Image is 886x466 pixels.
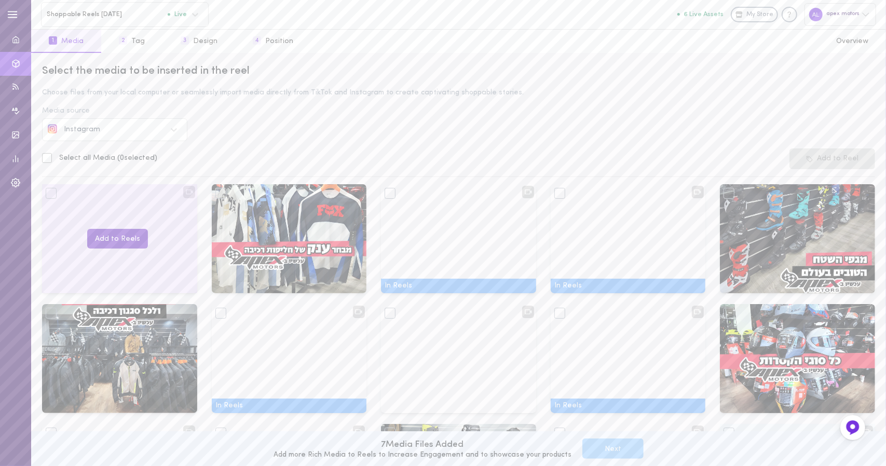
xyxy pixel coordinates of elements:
[64,126,101,133] span: Instagram
[42,107,875,115] div: Media source
[819,30,886,53] button: Overview
[42,64,875,78] div: Select the media to be inserted in the reel
[845,420,861,435] img: Feedback Button
[212,184,367,293] img: Media 18153638827380149
[101,30,162,53] button: 2Tag
[731,7,778,22] a: My Store
[746,10,773,20] span: My Store
[163,30,235,53] button: 3Design
[47,10,168,18] span: Shoppable Reels [DATE]
[49,36,57,45] span: 1
[677,11,731,18] a: 6 Live Assets
[168,11,187,18] span: Live
[87,229,148,249] button: Add to Reels
[782,7,797,22] div: Knowledge center
[253,36,261,45] span: 4
[805,3,876,25] div: apex motors
[42,304,197,413] img: Media 17975695391750007
[274,438,571,451] div: 7 Media Files Added
[582,438,644,459] button: Next
[48,124,57,133] img: social
[59,154,157,162] span: Select all Media ( 0 selected)
[119,36,127,45] span: 2
[274,451,571,459] div: Add more Rich Media to Reels to Increase Engagement and to showcase your products
[720,184,875,293] img: Media 18075539144508779
[31,30,101,53] button: 1Media
[720,304,875,413] img: Media 18091104268680021
[42,89,875,97] div: Choose files from your local computer or seamlessly import media directly from TikTok and Instagr...
[789,148,875,169] button: Add to Reel
[181,36,189,45] span: 3
[677,11,724,18] button: 6 Live Assets
[235,30,311,53] button: 4Position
